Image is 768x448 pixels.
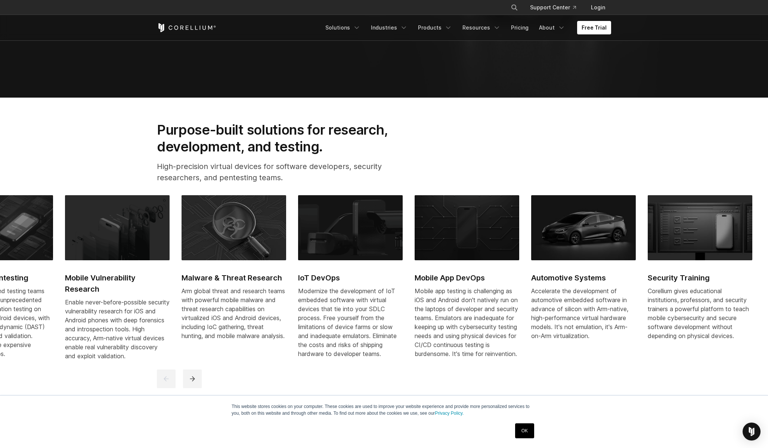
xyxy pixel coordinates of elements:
[157,23,216,32] a: Corellium Home
[298,195,403,260] img: IoT DevOps
[531,195,636,260] img: Automotive Systems
[65,195,170,260] img: Mobile Vulnerability Research
[182,195,286,260] img: Malware & Threat Research
[531,286,636,340] p: Accelerate the development of automotive embedded software in advance of silicon with Arm-native,...
[157,122,412,155] h2: Purpose-built solutions for research, development, and testing.
[458,21,505,34] a: Resources
[65,272,170,295] h2: Mobile Vulnerability Research
[435,411,464,416] a: Privacy Policy.
[298,286,403,358] div: Modernize the development of IoT embedded software with virtual devices that tie into your SDLC p...
[743,423,761,441] div: Open Intercom Messenger
[508,1,521,14] button: Search
[298,195,403,367] a: IoT DevOps IoT DevOps Modernize the development of IoT embedded software with virtual devices tha...
[648,195,752,260] img: Black UI showing checklist interface and iPhone mockup, symbolizing mobile app testing and vulner...
[648,272,752,283] h2: Security Training
[507,21,533,34] a: Pricing
[648,286,752,340] p: Corellium gives educational institutions, professors, and security trainers a powerful platform t...
[182,286,286,340] div: Arm global threat and research teams with powerful mobile malware and threat research capabilitie...
[415,272,519,283] h2: Mobile App DevOps
[157,161,412,183] p: High-precision virtual devices for software developers, security researchers, and pentesting teams.
[577,21,611,34] a: Free Trial
[321,21,611,34] div: Navigation Menu
[531,272,636,283] h2: Automotive Systems
[157,369,176,388] button: previous
[502,1,611,14] div: Navigation Menu
[298,272,403,283] h2: IoT DevOps
[232,403,536,417] p: This website stores cookies on your computer. These cookies are used to improve your website expe...
[65,195,170,369] a: Mobile Vulnerability Research Mobile Vulnerability Research Enable never-before-possible security...
[65,298,170,360] div: Enable never-before-possible security vulnerability research for iOS and Android phones with deep...
[366,21,412,34] a: Industries
[321,21,365,34] a: Solutions
[183,369,202,388] button: next
[414,21,456,34] a: Products
[585,1,611,14] a: Login
[515,423,534,438] a: OK
[182,195,286,349] a: Malware & Threat Research Malware & Threat Research Arm global threat and research teams with pow...
[535,21,570,34] a: About
[415,195,519,260] img: Mobile App DevOps
[415,286,519,358] div: Mobile app testing is challenging as iOS and Android don't natively run on the laptops of develop...
[182,272,286,283] h2: Malware & Threat Research
[524,1,582,14] a: Support Center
